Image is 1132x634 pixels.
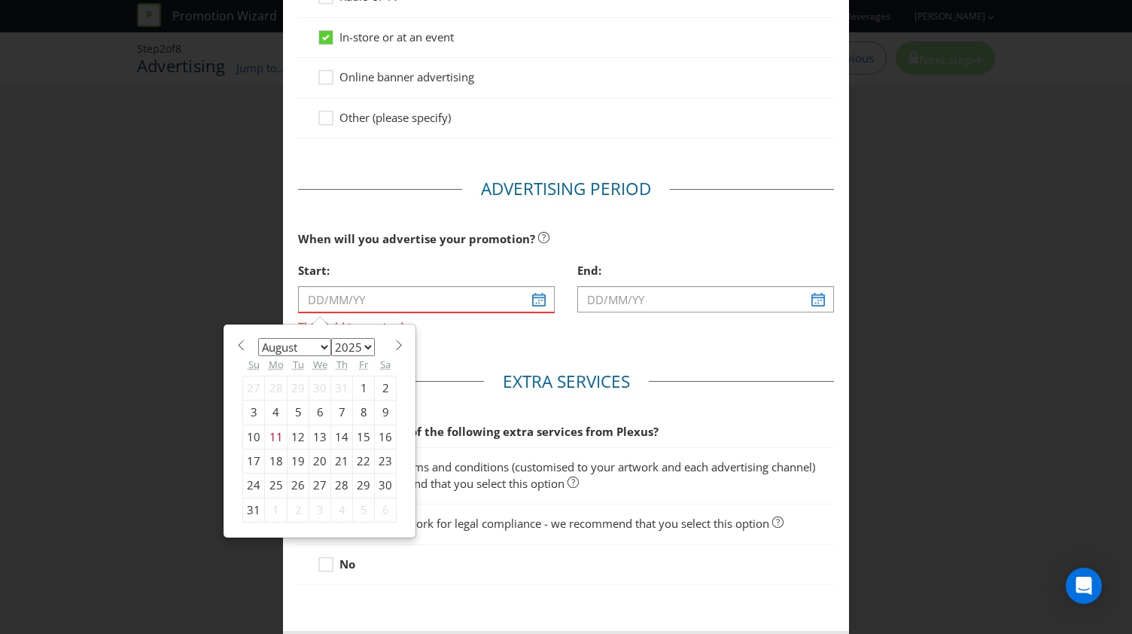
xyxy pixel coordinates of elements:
[339,516,769,531] span: Review of artwork for legal compliance - we recommend that you select this option
[375,425,397,449] div: 16
[265,376,288,400] div: 28
[288,498,309,522] div: 2
[331,498,353,522] div: 4
[331,425,353,449] div: 14
[243,474,265,498] div: 24
[265,474,288,498] div: 25
[243,450,265,474] div: 17
[375,474,397,498] div: 30
[339,69,474,84] span: Online banner advertising
[265,450,288,474] div: 18
[353,498,375,522] div: 5
[288,474,309,498] div: 26
[353,401,375,425] div: 8
[293,358,304,371] abbr: Tuesday
[269,358,284,371] abbr: Monday
[309,498,331,522] div: 3
[380,358,391,371] abbr: Saturday
[298,424,659,439] span: Would you like any of the following extra services from Plexus?
[353,474,375,498] div: 29
[309,376,331,400] div: 30
[265,425,288,449] div: 11
[339,110,451,125] span: Other (please specify)
[298,313,555,335] span: This field is required
[375,376,397,400] div: 2
[339,556,355,572] strong: No
[577,286,834,312] input: DD/MM/YY
[243,401,265,425] div: 3
[331,376,353,400] div: 31
[375,401,397,425] div: 9
[288,401,309,425] div: 5
[577,255,834,286] div: End:
[298,286,555,312] input: DD/MM/YY
[288,425,309,449] div: 12
[309,450,331,474] div: 20
[298,231,535,246] span: When will you advertise your promotion?
[359,358,368,371] abbr: Friday
[331,450,353,474] div: 21
[265,498,288,522] div: 1
[309,401,331,425] div: 6
[309,474,331,498] div: 27
[336,358,348,371] abbr: Thursday
[339,29,454,44] span: In-store or at an event
[339,459,815,490] span: Short form terms and conditions (customised to your artwork and each advertising channel) - we re...
[288,376,309,400] div: 29
[462,177,670,201] legend: Advertising Period
[288,450,309,474] div: 19
[313,358,327,371] abbr: Wednesday
[353,450,375,474] div: 22
[331,474,353,498] div: 28
[353,425,375,449] div: 15
[309,425,331,449] div: 13
[375,450,397,474] div: 23
[298,255,555,286] div: Start:
[243,498,265,522] div: 31
[331,401,353,425] div: 7
[1066,568,1102,604] div: Open Intercom Messenger
[243,376,265,400] div: 27
[375,498,397,522] div: 6
[353,376,375,400] div: 1
[484,370,649,394] legend: Extra Services
[243,425,265,449] div: 10
[265,401,288,425] div: 4
[248,358,260,371] abbr: Sunday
